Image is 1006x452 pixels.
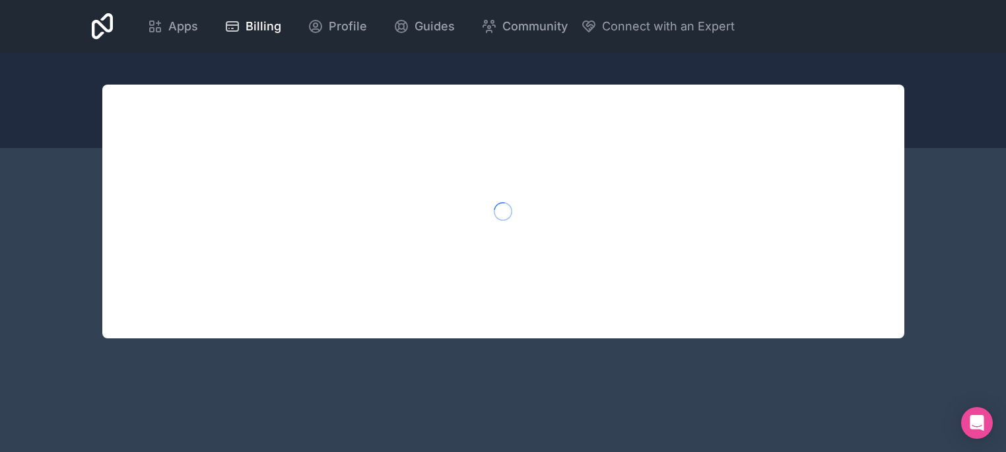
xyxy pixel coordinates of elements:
[383,12,465,41] a: Guides
[581,17,735,36] button: Connect with an Expert
[415,17,455,36] span: Guides
[168,17,198,36] span: Apps
[214,12,292,41] a: Billing
[471,12,578,41] a: Community
[329,17,367,36] span: Profile
[137,12,209,41] a: Apps
[602,17,735,36] span: Connect with an Expert
[502,17,568,36] span: Community
[297,12,378,41] a: Profile
[246,17,281,36] span: Billing
[961,407,993,439] div: Open Intercom Messenger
